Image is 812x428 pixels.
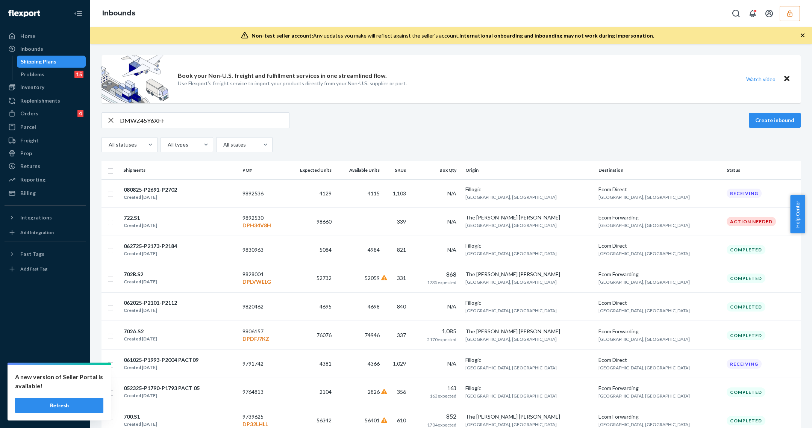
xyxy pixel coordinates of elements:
[598,242,721,250] div: Ecom Direct
[465,186,592,193] div: Fillogic
[749,113,801,128] button: Create inbound
[368,389,380,395] span: 2826
[20,150,32,157] div: Prep
[124,250,177,257] div: Created [DATE]
[427,422,456,428] span: 1704 expected
[5,227,86,239] a: Add Integration
[397,389,406,395] span: 356
[223,141,223,148] input: All states
[430,393,456,399] span: 163 expected
[465,299,592,307] div: Fillogic
[727,189,762,198] div: Receiving
[465,393,557,399] span: [GEOGRAPHIC_DATA], [GEOGRAPHIC_DATA]
[124,242,177,250] div: 062725-P2173-P2184
[20,83,44,91] div: Inventory
[317,332,332,338] span: 76076
[74,71,83,78] div: 15
[462,161,595,179] th: Origin
[415,270,457,279] div: 868
[365,275,380,281] span: 52059
[598,328,721,335] div: Ecom Forwarding
[447,303,456,310] span: N/A
[124,328,157,335] div: 702A.S2
[124,420,157,428] div: Created [DATE]
[729,6,744,21] button: Open Search Box
[598,251,690,256] span: [GEOGRAPHIC_DATA], [GEOGRAPHIC_DATA]
[368,247,380,253] span: 4984
[447,247,456,253] span: N/A
[239,179,285,207] td: 9892536
[239,350,285,378] td: 9791742
[762,6,777,21] button: Open account menu
[393,360,406,367] span: 1,029
[727,217,776,226] div: Action Needed
[598,279,690,285] span: [GEOGRAPHIC_DATA], [GEOGRAPHIC_DATA]
[320,190,332,197] span: 4129
[320,303,332,310] span: 4695
[21,71,44,78] div: Problems
[598,222,690,228] span: [GEOGRAPHIC_DATA], [GEOGRAPHIC_DATA]
[124,356,198,364] div: 061025-P1993-P2004 PACT09
[465,422,557,427] span: [GEOGRAPHIC_DATA], [GEOGRAPHIC_DATA]
[368,303,380,310] span: 4698
[741,74,780,85] button: Watch video
[727,331,765,340] div: Completed
[5,174,86,186] a: Reporting
[124,278,157,286] div: Created [DATE]
[727,302,765,312] div: Completed
[368,190,380,197] span: 4115
[727,416,765,425] div: Completed
[20,97,60,104] div: Replenishments
[124,299,177,307] div: 062025-P2101-P2112
[447,360,456,367] span: N/A
[317,275,332,281] span: 52732
[102,9,135,17] a: Inbounds
[5,147,86,159] a: Prep
[5,381,86,393] button: Talk to Support
[251,32,313,39] span: Non-test seller account:
[598,214,721,221] div: Ecom Forwarding
[21,58,56,65] div: Shipping Plans
[17,68,86,80] a: Problems15
[598,271,721,278] div: Ecom Forwarding
[465,336,557,342] span: [GEOGRAPHIC_DATA], [GEOGRAPHIC_DATA]
[598,384,721,392] div: Ecom Forwarding
[108,141,109,148] input: All statuses
[242,335,282,343] p: DPDFJ7KZ
[598,186,721,193] div: Ecom Direct
[20,266,47,272] div: Add Fast Tag
[96,3,141,24] ol: breadcrumbs
[5,394,86,406] a: Help Center
[727,359,762,369] div: Receiving
[320,247,332,253] span: 5084
[239,161,285,179] th: PO#
[20,250,44,258] div: Fast Tags
[242,420,282,428] p: DP32LHLL
[745,6,760,21] button: Open notifications
[447,218,456,225] span: N/A
[368,360,380,367] span: 4366
[15,372,103,390] p: A new version of Seller Portal is available!
[239,264,285,293] td: 9828004
[598,356,721,364] div: Ecom Direct
[124,271,157,278] div: 702B.S2
[397,247,406,253] span: 821
[598,422,690,427] span: [GEOGRAPHIC_DATA], [GEOGRAPHIC_DATA]
[178,71,387,80] p: Book your Non-U.S. freight and fulfillment services in one streamlined flow.
[20,229,54,236] div: Add Integration
[20,45,43,53] div: Inbounds
[397,332,406,338] span: 337
[598,393,690,399] span: [GEOGRAPHIC_DATA], [GEOGRAPHIC_DATA]
[598,365,690,371] span: [GEOGRAPHIC_DATA], [GEOGRAPHIC_DATA]
[598,194,690,200] span: [GEOGRAPHIC_DATA], [GEOGRAPHIC_DATA]
[459,32,654,39] span: International onboarding and inbounding may not work during impersonation.
[5,160,86,172] a: Returns
[465,365,557,371] span: [GEOGRAPHIC_DATA], [GEOGRAPHIC_DATA]
[20,176,45,183] div: Reporting
[120,161,239,179] th: Shipments
[17,56,86,68] a: Shipping Plans
[5,187,86,199] a: Billing
[124,307,177,314] div: Created [DATE]
[447,190,456,197] span: N/A
[598,336,690,342] span: [GEOGRAPHIC_DATA], [GEOGRAPHIC_DATA]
